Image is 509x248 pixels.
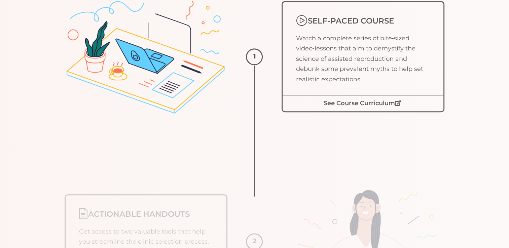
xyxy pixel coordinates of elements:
div: Watch a complete series of bite‑sized video‑lessons that aim to demystify the science of assisted... [296,33,430,85]
a: See Course Curriculum [283,95,443,111]
h4: SELF-PACED COURSE [296,15,430,26]
strong:  [395,100,402,106]
h4: ACTIONABLE HANDOUTS [79,209,213,219]
span:  [79,208,88,219]
span:  [296,15,308,26]
div: 1 [246,48,263,65]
